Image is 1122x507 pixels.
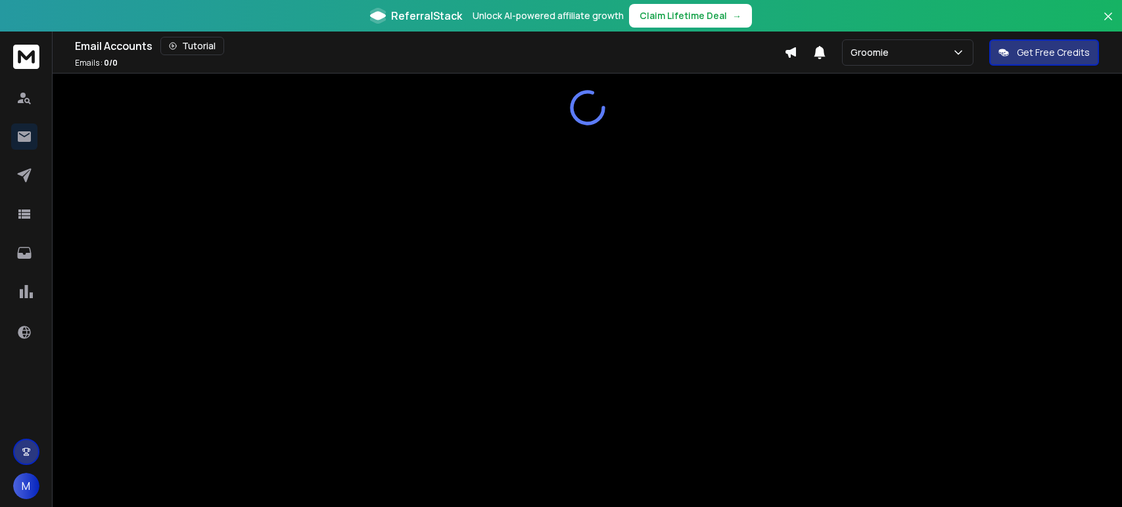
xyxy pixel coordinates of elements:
span: 0 / 0 [104,57,118,68]
button: M [13,473,39,499]
button: Get Free Credits [989,39,1099,66]
p: Get Free Credits [1017,46,1090,59]
button: Tutorial [160,37,224,55]
p: Emails : [75,58,118,68]
div: Email Accounts [75,37,784,55]
button: Close banner [1100,8,1117,39]
button: Claim Lifetime Deal→ [629,4,752,28]
span: ReferralStack [391,8,462,24]
p: Groomie [851,46,894,59]
p: Unlock AI-powered affiliate growth [473,9,624,22]
span: → [732,9,741,22]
